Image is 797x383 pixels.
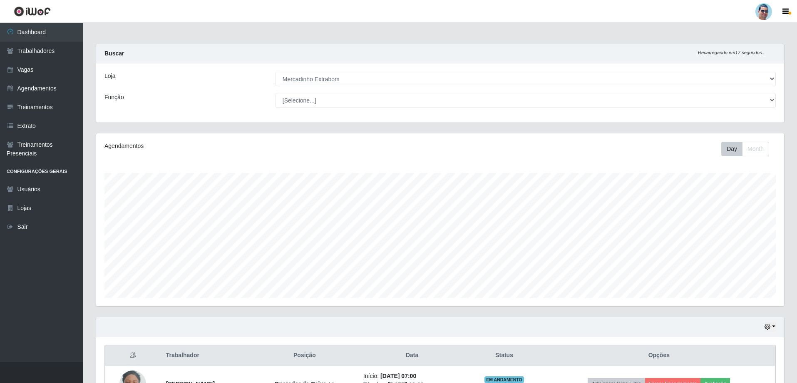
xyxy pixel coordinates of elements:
time: [DATE] 07:00 [380,373,416,379]
li: Início: [363,372,461,380]
label: Loja [104,72,115,80]
div: Toolbar with button groups [721,142,776,156]
span: EM ANDAMENTO [484,376,524,383]
div: First group [721,142,769,156]
th: Data [358,346,466,365]
th: Opções [543,346,776,365]
img: CoreUI Logo [14,6,51,17]
label: Função [104,93,124,102]
button: Day [721,142,742,156]
button: Month [742,142,769,156]
th: Status [466,346,542,365]
div: Agendamentos [104,142,377,150]
th: Trabalhador [161,346,251,365]
strong: Buscar [104,50,124,57]
th: Posição [251,346,358,365]
i: Recarregando em 17 segundos... [698,50,766,55]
